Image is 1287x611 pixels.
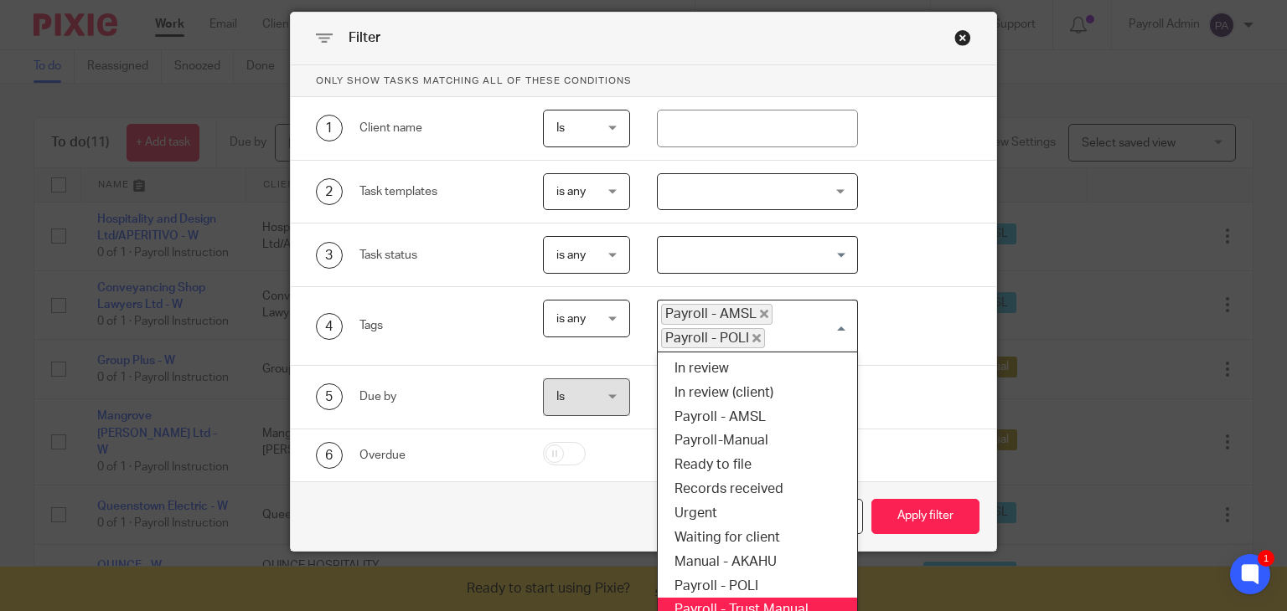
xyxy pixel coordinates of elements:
[556,186,586,198] span: is any
[359,388,517,405] div: Due by
[556,122,565,134] span: Is
[316,178,343,205] div: 2
[291,65,997,97] p: Only show tasks matching all of these conditions
[657,300,858,352] div: Search for option
[359,183,517,200] div: Task templates
[556,313,586,325] span: is any
[658,501,857,526] li: Urgent
[316,442,343,469] div: 6
[658,381,857,405] li: In review (client)
[316,313,343,340] div: 4
[658,429,857,453] li: Payroll-Manual
[359,447,517,464] div: Overdue
[658,453,857,477] li: Ready to file
[359,247,517,264] div: Task status
[767,328,848,348] input: Search for option
[760,310,768,318] button: Deselect Payroll - AMSL
[1258,550,1274,567] div: 1
[659,240,848,270] input: Search for option
[316,383,343,410] div: 5
[556,249,586,261] span: is any
[658,477,857,501] li: Records received
[661,304,773,324] span: Payroll - AMSL
[349,31,380,44] span: Filter
[658,526,857,550] li: Waiting for client
[871,499,979,535] button: Apply filter
[556,391,565,403] span: Is
[359,317,517,334] div: Tags
[316,242,343,269] div: 3
[316,115,343,141] div: 1
[954,29,971,46] div: Close this dialog window
[658,405,857,429] li: Payroll - AMSL
[752,334,761,342] button: Deselect Payroll - POLI
[658,357,857,381] li: In review
[359,120,517,136] div: Client name
[658,550,857,574] li: Manual - AKAHU
[657,236,858,274] div: Search for option
[658,574,857,598] li: Payroll - POLI
[661,328,765,348] span: Payroll - POLI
